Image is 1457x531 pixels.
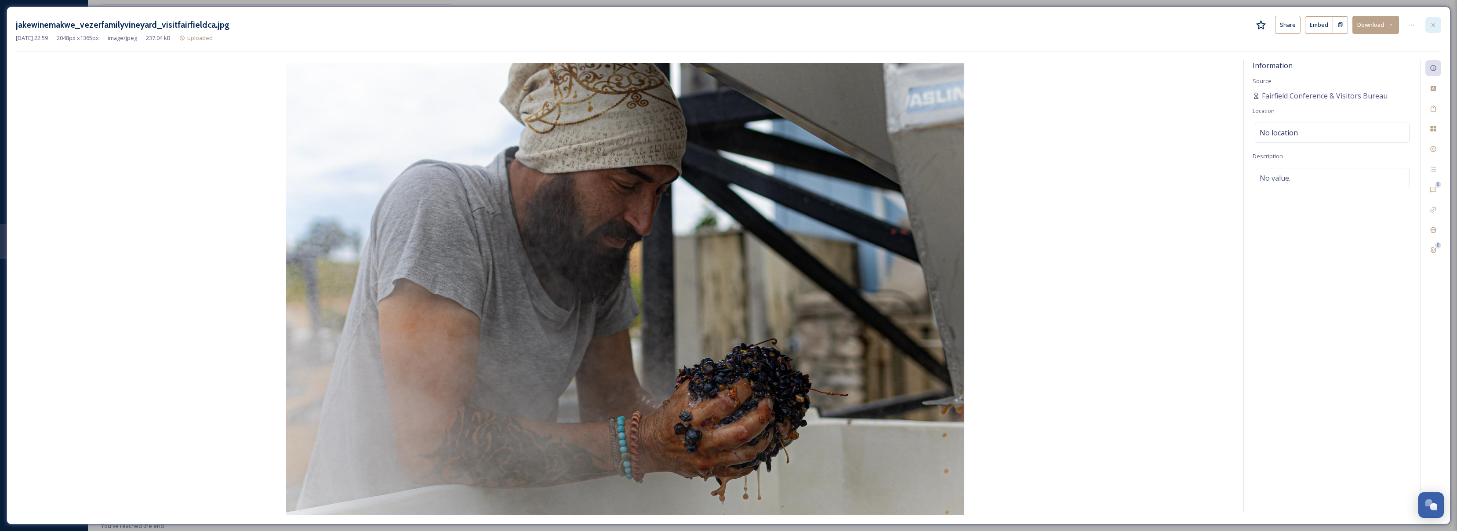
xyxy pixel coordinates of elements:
[16,34,48,42] span: [DATE] 22:59
[1418,492,1444,518] button: Open Chat
[1352,16,1399,34] button: Download
[16,63,1235,515] img: 1k_I5b2w6MH_-aIcrK1iJ2_5rTrFSak9T.jpg
[1253,107,1275,115] span: Location
[1260,127,1298,138] span: No location
[1435,182,1441,188] div: 0
[1262,91,1388,101] span: Fairfield Conference & Visitors Bureau
[1260,173,1290,183] span: No value.
[1253,61,1293,70] span: Information
[108,34,137,42] span: image/jpeg
[57,34,99,42] span: 2048 px x 1365 px
[1253,152,1283,160] span: Description
[1435,242,1441,248] div: 0
[1305,16,1333,34] button: Embed
[187,34,213,42] span: uploaded
[146,34,171,42] span: 237.04 kB
[1275,16,1301,34] button: Share
[1253,77,1272,85] span: Source
[16,18,229,31] h3: jakewinemakwe_vezerfamilyvineyard_visitfairfieldca.jpg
